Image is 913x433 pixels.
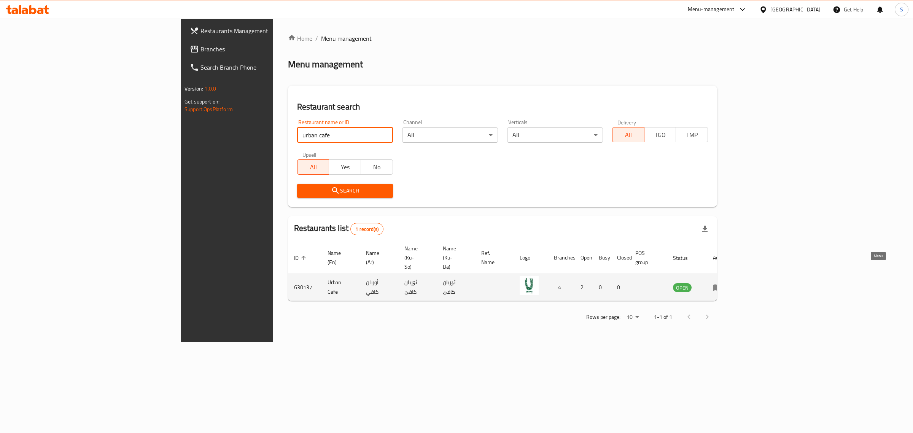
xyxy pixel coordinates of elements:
[635,248,658,267] span: POS group
[184,58,333,76] a: Search Branch Phone
[360,274,398,301] td: أوربان كافي
[647,129,673,140] span: TGO
[398,274,437,301] td: ئۆربان کافێ
[548,274,574,301] td: 4
[696,220,714,238] div: Export file
[297,101,708,113] h2: Restaurant search
[303,186,387,196] span: Search
[351,226,383,233] span: 1 record(s)
[297,184,393,198] button: Search
[297,127,393,143] input: Search for restaurant name or ID..
[200,45,327,54] span: Branches
[574,242,593,274] th: Open
[624,312,642,323] div: Rows per page:
[288,58,363,70] h2: Menu management
[329,159,361,175] button: Yes
[617,119,636,125] label: Delivery
[332,162,358,173] span: Yes
[707,242,733,274] th: Action
[611,274,629,301] td: 0
[481,248,504,267] span: Ref. Name
[676,127,708,142] button: TMP
[688,5,735,14] div: Menu-management
[364,162,390,173] span: No
[200,63,327,72] span: Search Branch Phone
[593,242,611,274] th: Busy
[297,159,329,175] button: All
[443,244,466,271] span: Name (Ku-Ba)
[679,129,705,140] span: TMP
[302,152,317,157] label: Upsell
[586,312,620,322] p: Rows per page:
[366,248,389,267] span: Name (Ar)
[301,162,326,173] span: All
[185,84,203,94] span: Version:
[185,104,233,114] a: Support.OpsPlatform
[900,5,903,14] span: S
[611,242,629,274] th: Closed
[520,276,539,295] img: Urban Cafe
[204,84,216,94] span: 1.0.0
[402,127,498,143] div: All
[288,242,733,301] table: enhanced table
[616,129,641,140] span: All
[200,26,327,35] span: Restaurants Management
[350,223,383,235] div: Total records count
[288,34,717,43] nav: breadcrumb
[321,274,360,301] td: Urban Cafe
[185,97,220,107] span: Get support on:
[294,223,383,235] h2: Restaurants list
[612,127,644,142] button: All
[507,127,603,143] div: All
[361,159,393,175] button: No
[548,242,574,274] th: Branches
[437,274,475,301] td: ئۆربان کافێ
[654,312,672,322] p: 1-1 of 1
[770,5,821,14] div: [GEOGRAPHIC_DATA]
[673,283,692,292] span: OPEN
[404,244,428,271] span: Name (Ku-So)
[673,253,698,263] span: Status
[593,274,611,301] td: 0
[514,242,548,274] th: Logo
[644,127,676,142] button: TGO
[184,22,333,40] a: Restaurants Management
[294,253,309,263] span: ID
[328,248,351,267] span: Name (En)
[321,34,372,43] span: Menu management
[184,40,333,58] a: Branches
[574,274,593,301] td: 2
